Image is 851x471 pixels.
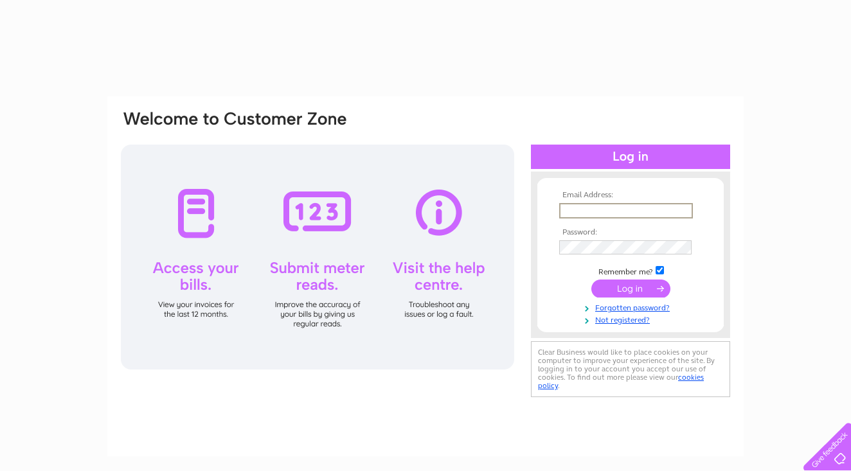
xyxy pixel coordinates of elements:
th: Email Address: [556,191,705,200]
th: Password: [556,228,705,237]
a: Not registered? [559,313,705,325]
a: Forgotten password? [559,301,705,313]
td: Remember me? [556,264,705,277]
input: Submit [591,280,670,298]
a: cookies policy [538,373,704,390]
div: Clear Business would like to place cookies on your computer to improve your experience of the sit... [531,341,730,397]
